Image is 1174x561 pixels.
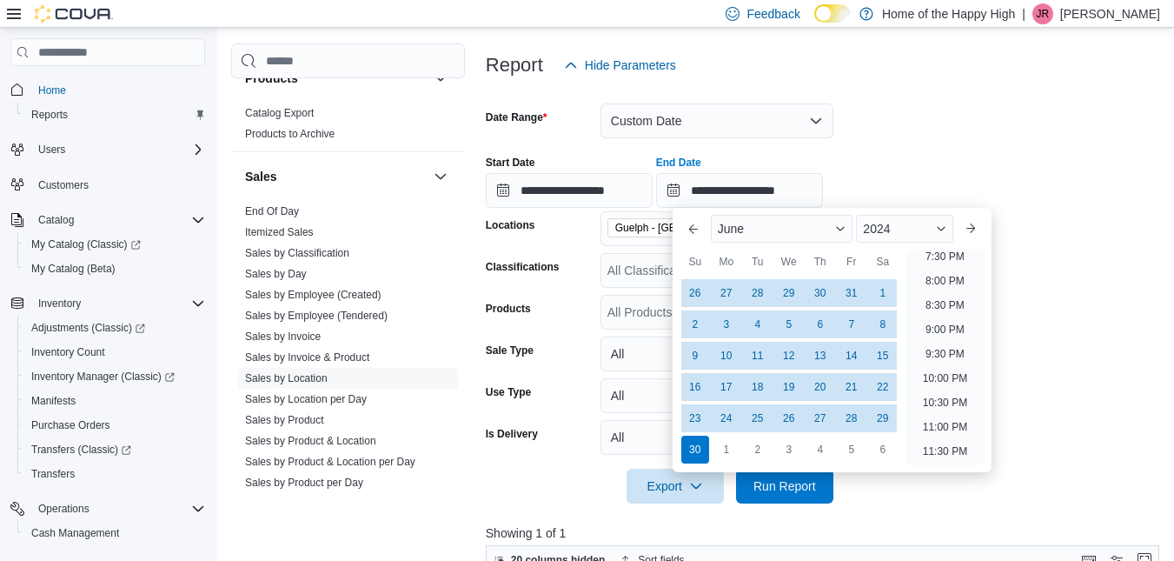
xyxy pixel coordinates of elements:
div: day-22 [869,373,897,401]
span: Sales by Employee (Tendered) [245,309,388,323]
div: day-6 [806,311,834,338]
div: day-24 [713,404,740,432]
span: Transfers (Classic) [31,443,131,457]
label: Locations [486,218,535,232]
button: Transfers [17,462,212,486]
span: Guelph - Stone Square Centre - Fire & Flower [607,218,773,237]
li: 9:30 PM [919,344,972,364]
div: day-13 [806,342,834,370]
h3: Report [486,55,543,76]
label: Sale Type [486,344,534,357]
button: Customers [3,172,212,197]
div: day-26 [775,404,803,432]
div: day-4 [806,436,834,464]
a: Sales by Product & Location per Day [245,456,415,468]
button: Users [31,139,72,160]
div: day-30 [806,279,834,307]
div: day-1 [869,279,897,307]
span: My Catalog (Classic) [24,234,205,255]
div: day-28 [744,279,772,307]
button: Purchase Orders [17,413,212,437]
span: Reports [31,108,68,122]
span: Inventory [31,293,205,314]
div: day-20 [806,373,834,401]
div: day-5 [775,311,803,338]
li: 8:00 PM [919,270,972,291]
li: 10:00 PM [916,368,974,389]
span: 2024 [863,222,890,236]
a: Adjustments (Classic) [24,317,152,338]
span: JR [1037,3,1050,24]
div: day-28 [838,404,866,432]
div: day-7 [838,311,866,338]
button: Next month [957,215,985,243]
a: Transfers (Classic) [17,437,212,462]
a: Sales by Invoice [245,331,321,343]
span: Sales by Location [245,371,328,385]
div: day-25 [744,404,772,432]
div: day-3 [775,436,803,464]
span: Sales by Product & Location [245,434,376,448]
div: Jazmine Rice [1032,3,1053,24]
button: Inventory [3,291,212,316]
div: day-23 [681,404,709,432]
span: Inventory Manager (Classic) [24,366,205,387]
span: Sales by Invoice [245,330,321,344]
span: Manifests [31,394,76,408]
span: Catalog [38,213,74,227]
li: 9:00 PM [919,319,972,340]
button: Run Report [736,469,833,504]
button: Home [3,77,212,102]
div: day-11 [744,342,772,370]
span: Sales by Classification [245,246,349,260]
div: day-15 [869,342,897,370]
a: Sales by Invoice & Product [245,351,369,364]
span: Transfers [24,464,205,484]
a: Home [31,80,73,101]
a: Sales by Product & Location [245,435,376,447]
a: Sales by Employee (Created) [245,289,381,301]
a: Transfers (Classic) [24,439,138,460]
span: Operations [38,502,90,516]
label: End Date [656,156,701,170]
div: day-2 [681,311,709,338]
div: Mo [713,248,740,276]
span: Adjustments (Classic) [31,321,145,335]
div: day-21 [838,373,866,401]
a: Sales by Day [245,268,307,280]
li: 10:30 PM [916,392,974,413]
span: Sales by Product [245,413,324,427]
li: 8:30 PM [919,295,972,316]
span: Operations [31,498,205,519]
div: day-14 [838,342,866,370]
a: Transfers [24,464,82,484]
button: All [600,420,833,455]
span: Sales by Invoice & Product [245,351,369,364]
label: Use Type [486,385,531,399]
span: Catalog Export [245,106,314,120]
a: My Catalog (Classic) [24,234,148,255]
span: Inventory Manager (Classic) [31,370,175,384]
label: Products [486,302,531,316]
div: day-29 [775,279,803,307]
input: Press the down key to open a popover containing a calendar. [486,173,653,208]
div: Button. Open the month selector. June is currently selected. [711,215,853,243]
a: Sales by Employee (Tendered) [245,310,388,322]
a: Inventory Manager (Classic) [17,364,212,389]
span: Run Report [753,478,816,495]
label: Date Range [486,110,547,124]
span: Sales by Product per Day [245,476,363,490]
button: Manifests [17,389,212,413]
h3: Products [245,70,298,87]
span: Products to Archive [245,127,335,141]
a: Customers [31,175,96,196]
button: Hide Parameters [557,48,683,83]
div: Th [806,248,834,276]
a: Cash Management [24,523,126,544]
span: Hide Parameters [585,57,676,74]
span: Cash Management [31,526,119,540]
span: Manifests [24,391,205,411]
span: My Catalog (Beta) [31,262,116,276]
a: My Catalog (Beta) [24,258,123,279]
